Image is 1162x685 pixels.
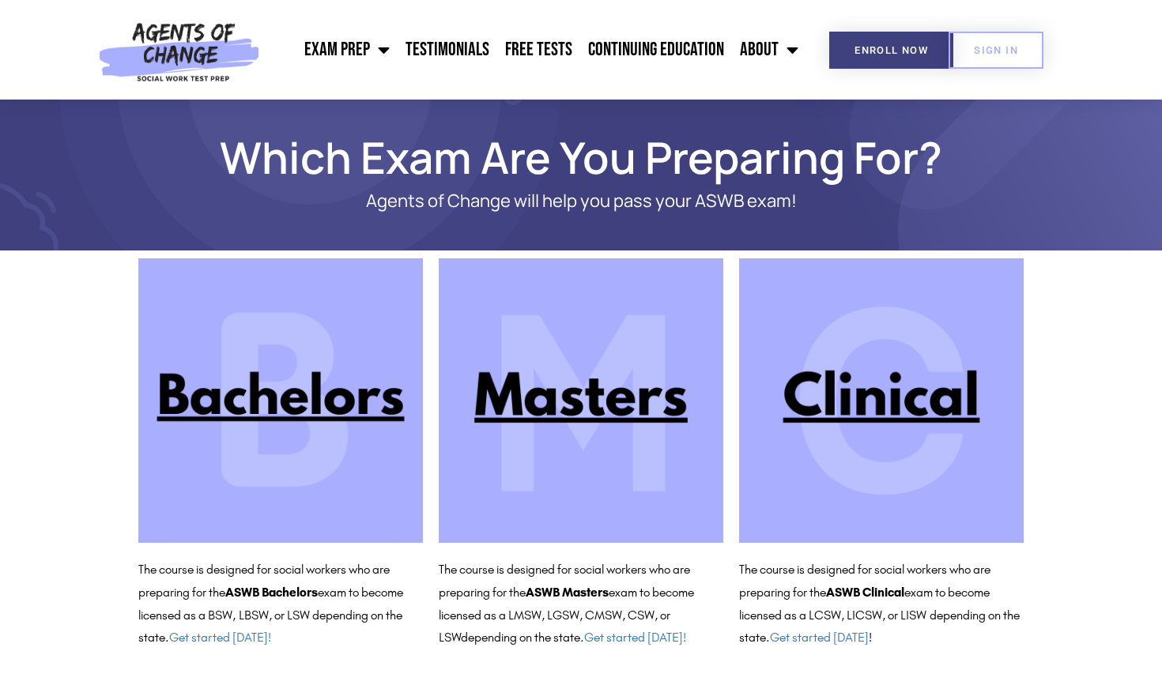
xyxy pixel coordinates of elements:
a: About [732,30,806,70]
a: Enroll Now [829,32,953,69]
p: The course is designed for social workers who are preparing for the exam to become licensed as a ... [439,559,723,649]
span: Enroll Now [855,45,928,55]
span: . ! [766,630,872,645]
a: SIGN IN [949,32,1043,69]
a: Free Tests [497,30,580,70]
span: depending on the state. [461,630,686,645]
b: ASWB Bachelors [225,585,318,600]
a: Get started [DATE] [770,630,869,645]
a: Testimonials [398,30,497,70]
p: Agents of Change will help you pass your ASWB exam! [194,191,968,211]
p: The course is designed for social workers who are preparing for the exam to become licensed as a ... [138,559,423,649]
a: Continuing Education [580,30,732,70]
p: The course is designed for social workers who are preparing for the exam to become licensed as a ... [739,559,1024,649]
a: Exam Prep [296,30,398,70]
h1: Which Exam Are You Preparing For? [130,139,1032,175]
nav: Menu [267,30,806,70]
b: ASWB Masters [526,585,609,600]
b: ASWB Clinical [826,585,904,600]
a: Get started [DATE]! [169,630,271,645]
a: Get started [DATE]! [584,630,686,645]
span: SIGN IN [974,45,1018,55]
